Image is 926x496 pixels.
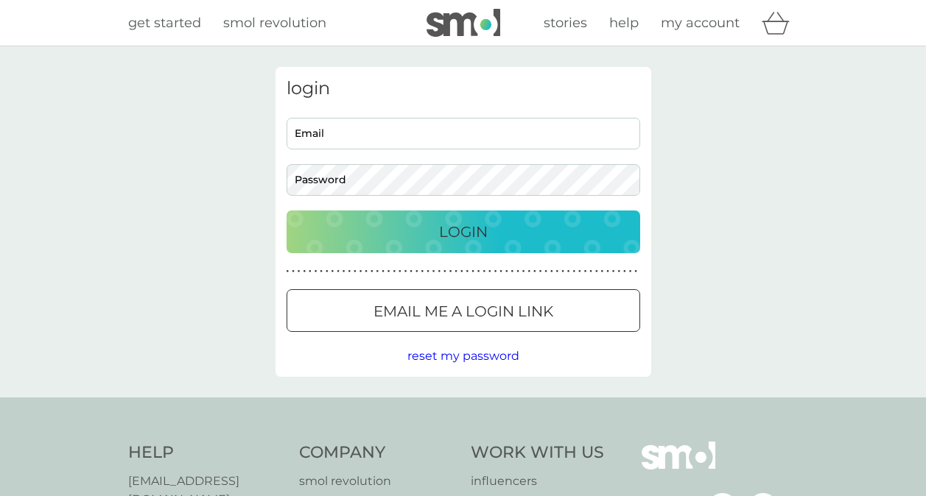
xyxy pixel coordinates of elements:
p: ● [292,268,295,275]
p: Email me a login link [373,300,553,323]
a: smol revolution [223,13,326,34]
p: ● [427,268,429,275]
button: reset my password [407,347,519,366]
p: ● [438,268,441,275]
h4: Help [128,442,285,464]
p: ● [309,268,312,275]
button: Email me a login link [287,289,640,332]
p: ● [499,268,502,275]
p: ● [326,268,329,275]
p: ● [365,268,368,275]
p: ● [544,268,547,275]
p: ● [623,268,626,275]
span: get started [128,15,201,31]
h4: Company [299,442,456,464]
p: ● [584,268,587,275]
p: ● [511,268,514,275]
span: smol revolution [223,15,326,31]
p: ● [617,268,620,275]
span: reset my password [407,349,519,363]
a: help [609,13,639,34]
p: ● [539,268,542,275]
p: ● [572,268,575,275]
p: ● [494,268,497,275]
p: ● [612,268,615,275]
p: ● [404,268,407,275]
span: my account [661,15,740,31]
a: influencers [471,472,604,491]
p: ● [455,268,457,275]
p: ● [505,268,508,275]
p: ● [477,268,480,275]
p: ● [443,268,446,275]
p: ● [550,268,553,275]
p: ● [371,268,373,275]
p: ● [415,268,418,275]
p: ● [332,268,334,275]
p: ● [595,268,598,275]
p: ● [578,268,581,275]
img: smol [427,9,500,37]
a: stories [544,13,587,34]
p: ● [359,268,362,275]
img: smol [642,442,715,492]
p: ● [483,268,485,275]
h4: Work With Us [471,442,604,464]
p: ● [533,268,536,275]
p: ● [303,268,306,275]
p: ● [488,268,491,275]
p: ● [315,268,318,275]
p: ● [393,268,396,275]
p: ● [354,268,357,275]
p: ● [556,268,559,275]
p: ● [460,268,463,275]
button: Login [287,210,640,253]
p: ● [343,268,346,275]
p: ● [561,268,564,275]
p: ● [567,268,570,275]
p: ● [421,268,424,275]
p: ● [410,268,413,275]
p: ● [348,268,351,275]
p: ● [287,268,290,275]
a: my account [661,13,740,34]
p: ● [376,268,379,275]
p: ● [589,268,592,275]
p: ● [606,268,609,275]
p: ● [337,268,340,275]
div: basket [762,8,799,38]
span: stories [544,15,587,31]
p: ● [320,268,323,275]
p: ● [387,268,390,275]
p: ● [471,268,474,275]
p: ● [601,268,604,275]
p: ● [629,268,632,275]
p: Login [439,220,488,244]
p: ● [516,268,519,275]
span: help [609,15,639,31]
p: ● [399,268,401,275]
p: ● [522,268,525,275]
p: ● [432,268,435,275]
p: ● [449,268,452,275]
h3: login [287,78,640,99]
a: smol revolution [299,472,456,491]
a: get started [128,13,201,34]
p: ● [634,268,637,275]
p: ● [527,268,530,275]
p: ● [298,268,301,275]
p: ● [466,268,469,275]
p: ● [382,268,385,275]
